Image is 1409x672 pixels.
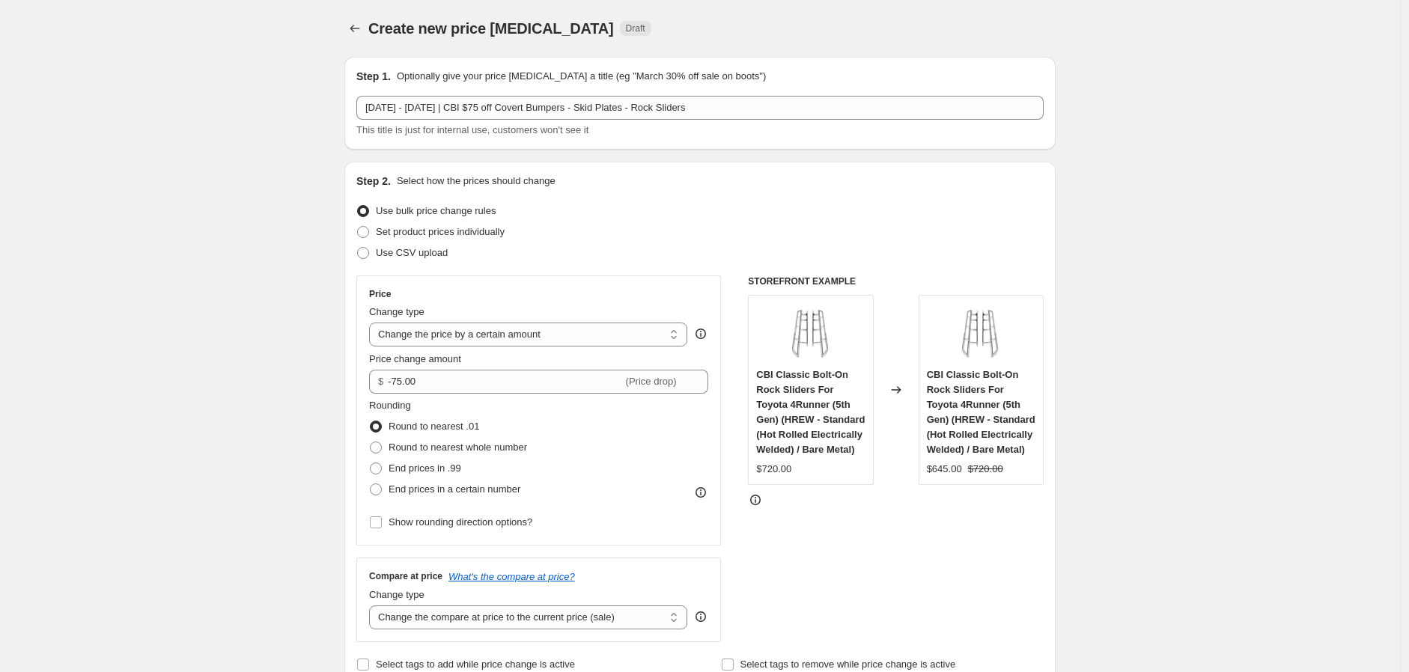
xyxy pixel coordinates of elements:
span: (Price drop) [626,376,677,387]
span: Change type [369,589,424,600]
span: This title is just for internal use, customers won't see it [356,124,588,135]
span: Round to nearest whole number [389,442,527,453]
h3: Compare at price [369,570,442,582]
input: 30% off holiday sale [356,96,1044,120]
span: Select tags to remove while price change is active [740,659,956,670]
span: Rounding [369,400,411,411]
span: Set product prices individually [376,226,505,237]
span: Use bulk price change rules [376,205,496,216]
p: Optionally give your price [MEDICAL_DATA] a title (eg "March 30% off sale on boots") [397,69,766,84]
strike: $720.00 [968,462,1003,477]
span: Show rounding direction options? [389,516,532,528]
span: Create new price [MEDICAL_DATA] [368,20,614,37]
span: Draft [626,22,645,34]
span: Change type [369,306,424,317]
span: $ [378,376,383,387]
h2: Step 1. [356,69,391,84]
div: $645.00 [927,462,962,477]
span: End prices in a certain number [389,483,520,495]
h6: STOREFRONT EXAMPLE [748,275,1044,287]
div: help [693,326,708,341]
div: help [693,609,708,624]
div: $720.00 [756,462,791,477]
h3: Price [369,288,391,300]
span: Select tags to add while price change is active [376,659,575,670]
span: CBI Classic Bolt-On Rock Sliders For Toyota 4Runner (5th Gen) (HREW - Standard (Hot Rolled Electr... [756,369,865,455]
img: TOYOTA-5TH-GEN-4RUNNER-BOLT-ON-ROCK-SLIDERS_80x.jpg [951,303,1011,363]
span: Use CSV upload [376,247,448,258]
span: End prices in .99 [389,462,461,474]
span: Round to nearest .01 [389,421,479,432]
h2: Step 2. [356,174,391,189]
span: Price change amount [369,353,461,364]
span: CBI Classic Bolt-On Rock Sliders For Toyota 4Runner (5th Gen) (HREW - Standard (Hot Rolled Electr... [927,369,1035,455]
button: Price change jobs [344,18,365,39]
img: TOYOTA-5TH-GEN-4RUNNER-BOLT-ON-ROCK-SLIDERS_80x.jpg [781,303,841,363]
button: What's the compare at price? [448,571,575,582]
p: Select how the prices should change [397,174,556,189]
input: -10.00 [388,370,622,394]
